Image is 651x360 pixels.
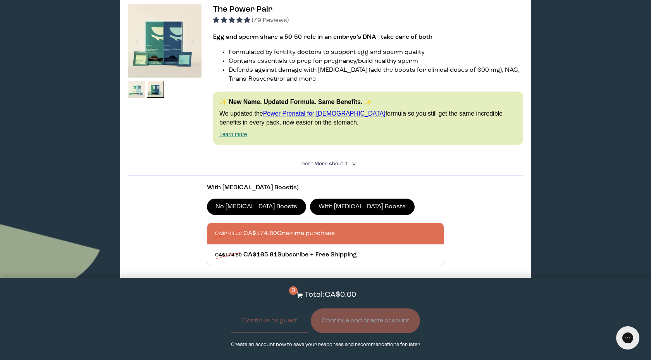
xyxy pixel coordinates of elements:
span: 0 [289,286,298,295]
p: We updated the formula so you still get the same incredible benefits in every pack, now easier on... [219,109,517,127]
a: Learn more [219,131,247,137]
span: The Power Pair [213,5,272,14]
p: Create an account now to save your responses and recommendations for later [231,341,420,348]
strong: ✨ New Name. Updated Formula. Same Benefits. ✨ [219,99,372,105]
li: Formulated by fertility doctors to support egg and sperm quality [229,48,523,57]
img: thumbnail image [128,81,145,98]
label: No [MEDICAL_DATA] Boosts [207,199,306,215]
iframe: Gorgias live chat messenger [612,324,643,352]
p: With [MEDICAL_DATA] Boost(s) [207,183,444,192]
span: Learn More About it [300,161,348,166]
button: Continue as guest [231,308,308,333]
img: thumbnail image [147,81,164,98]
li: Contains essentials to prep for pregnancy/build healthy sperm [229,57,523,66]
a: Power Prenatal for [DEMOGRAPHIC_DATA] [263,110,386,117]
p: Total: CA$0.00 [305,289,356,301]
strong: Egg and sperm share a 50-50 role in an embryo’s DNA—take care of both [213,34,432,40]
li: Defends against damage with [MEDICAL_DATA] (add the boosts for clinical doses of 600 mg), NAC, Tr... [229,66,523,84]
span: 4.92 stars [213,17,252,24]
i: < [350,162,357,166]
img: thumbnail image [128,4,201,78]
summary: Learn More About it < [300,160,351,168]
label: With [MEDICAL_DATA] Boosts [310,199,415,215]
span: (79 Reviews) [252,17,289,24]
button: Continue and create account [311,308,420,333]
